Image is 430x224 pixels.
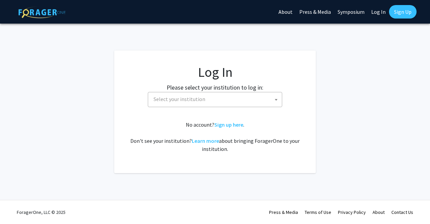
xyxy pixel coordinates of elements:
label: Please select your institution to log in: [167,83,263,92]
img: ForagerOne Logo [18,6,66,18]
div: ForagerOne, LLC © 2025 [17,200,66,224]
h1: Log In [128,64,302,80]
a: Sign up here [214,121,243,128]
a: Privacy Policy [338,209,366,215]
span: Select your institution [148,92,282,107]
a: About [373,209,385,215]
a: Learn more about bringing ForagerOne to your institution [192,137,219,144]
span: Select your institution [151,92,282,106]
a: Contact Us [391,209,413,215]
a: Press & Media [269,209,298,215]
div: No account? . Don't see your institution? about bringing ForagerOne to your institution. [128,121,302,153]
a: Sign Up [389,5,417,19]
a: Terms of Use [305,209,331,215]
span: Select your institution [154,96,205,102]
